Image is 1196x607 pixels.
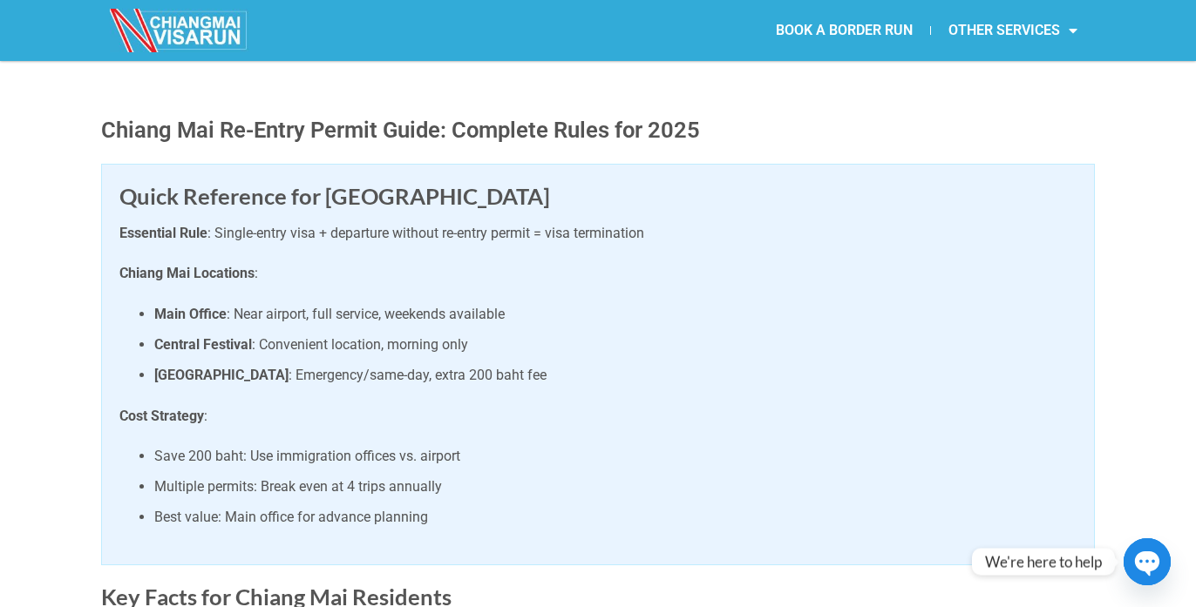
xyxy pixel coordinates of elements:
[598,10,1095,51] nav: Menu
[119,405,1077,428] p: :
[758,10,930,51] a: BOOK A BORDER RUN
[101,113,1095,146] h2: Chiang Mai Re-Entry Permit Guide: Complete Rules for 2025
[154,334,1077,356] li: : Convenient location, morning only
[119,262,1077,285] p: :
[154,367,289,383] strong: [GEOGRAPHIC_DATA]
[154,364,1077,387] li: : Emergency/same-day, extra 200 baht fee
[119,182,1077,211] h2: Quick Reference for [GEOGRAPHIC_DATA]
[119,408,204,424] strong: Cost Strategy
[154,506,1077,529] li: Best value: Main office for advance planning
[931,10,1095,51] a: OTHER SERVICES
[154,303,1077,326] li: : Near airport, full service, weekends available
[119,265,255,281] strong: Chiang Mai Locations
[154,306,227,322] strong: Main Office
[154,475,1077,498] li: Multiple permits: Break even at 4 trips annually
[119,222,1077,245] p: : Single-entry visa + departure without re-entry permit = visa termination
[154,445,1077,468] li: Save 200 baht: Use immigration offices vs. airport
[119,225,207,241] strong: Essential Rule
[154,336,252,353] strong: Central Festival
